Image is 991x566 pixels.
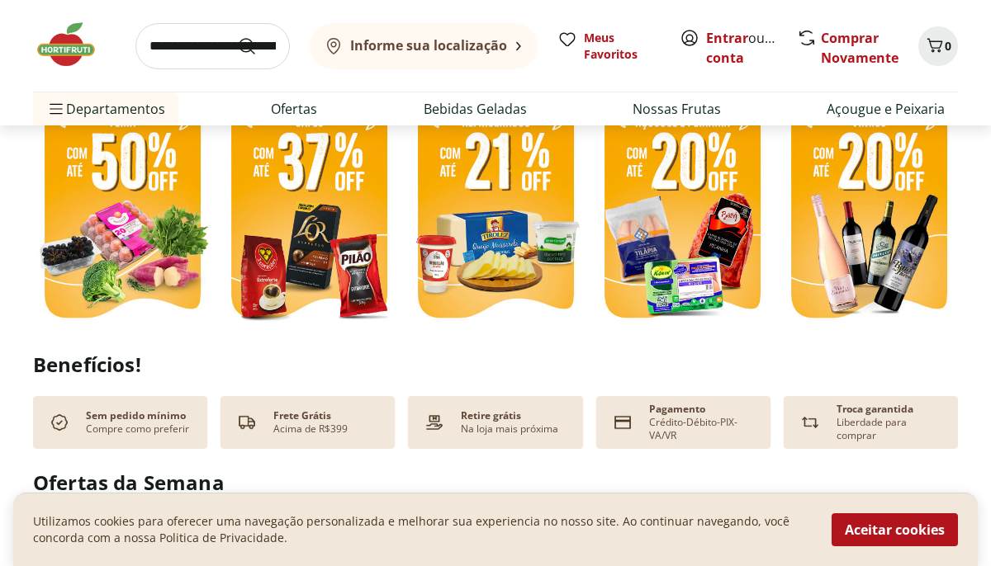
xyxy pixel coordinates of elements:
[706,29,797,67] a: Criar conta
[46,409,73,436] img: check
[424,99,527,119] a: Bebidas Geladas
[135,23,290,69] input: search
[918,26,958,66] button: Carrinho
[821,29,899,67] a: Comprar Novamente
[350,36,507,54] b: Informe sua localização
[832,513,958,546] button: Aceitar cookies
[584,30,660,63] span: Meus Favoritos
[780,93,958,331] img: vinhos
[46,89,66,129] button: Menu
[220,93,398,331] img: café
[649,416,757,442] p: Crédito-Débito-PIX-VA/VR
[406,93,585,331] img: refrigerados
[649,403,705,416] p: Pagamento
[633,99,721,119] a: Nossas Frutas
[86,409,186,422] p: Sem pedido mínimo
[33,469,958,497] h2: Ofertas da Semana
[609,409,636,436] img: card
[237,36,277,56] button: Submit Search
[461,422,558,436] p: Na loja mais próxima
[837,416,945,442] p: Liberdade para comprar
[706,28,780,68] span: ou
[461,409,521,422] p: Retire grátis
[706,29,748,47] a: Entrar
[234,409,260,436] img: truck
[797,409,823,436] img: Devolução
[945,38,951,54] span: 0
[557,30,660,63] a: Meus Favoritos
[33,353,958,376] h2: Benefícios!
[33,20,116,69] img: Hortifruti
[593,93,771,331] img: resfriados
[827,99,945,119] a: Açougue e Peixaria
[837,403,913,416] p: Troca garantida
[46,89,165,129] span: Departamentos
[271,99,317,119] a: Ofertas
[421,409,448,436] img: payment
[86,422,189,436] p: Compre como preferir
[33,513,812,546] p: Utilizamos cookies para oferecer uma navegação personalizada e melhorar sua experiencia no nosso ...
[273,422,348,436] p: Acima de R$399
[273,409,331,422] p: Frete Grátis
[310,23,538,69] button: Informe sua localização
[33,93,211,331] img: feira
